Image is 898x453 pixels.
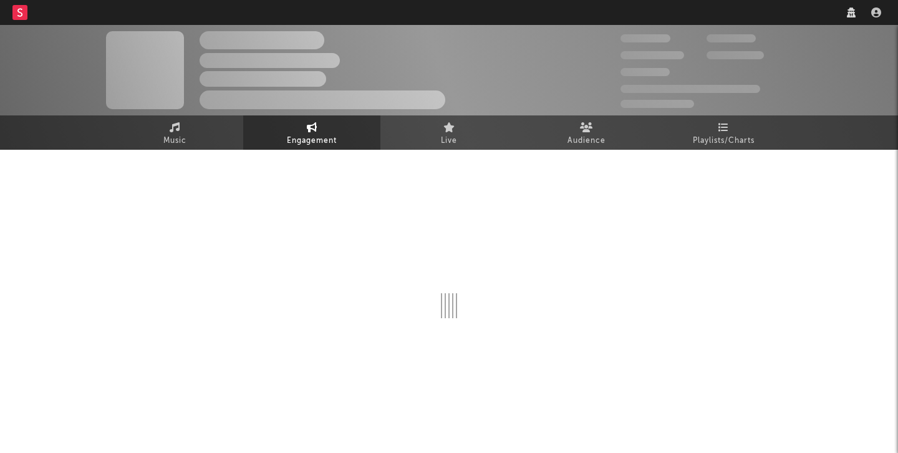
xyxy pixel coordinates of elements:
span: 50,000,000 Monthly Listeners [620,85,760,93]
span: 1,000,000 [707,51,764,59]
a: Audience [518,115,655,150]
a: Live [380,115,518,150]
a: Music [106,115,243,150]
span: 100,000 [620,68,670,76]
span: Jump Score: 85.0 [620,100,694,108]
span: Playlists/Charts [693,134,755,149]
span: Engagement [287,134,337,149]
span: 100,000 [707,34,756,42]
span: 300,000 [620,34,670,42]
span: Music [163,134,186,149]
span: 50,000,000 [620,51,684,59]
a: Engagement [243,115,380,150]
span: Live [441,134,457,149]
span: Audience [567,134,606,149]
a: Playlists/Charts [655,115,792,150]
